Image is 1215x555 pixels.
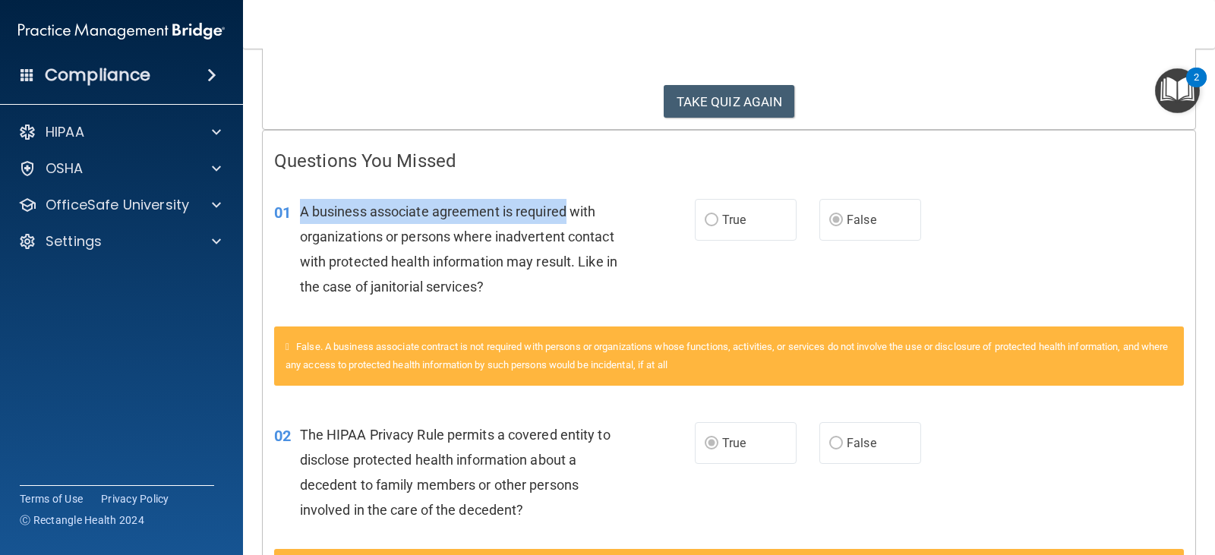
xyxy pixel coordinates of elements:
[1155,68,1200,113] button: Open Resource Center, 2 new notifications
[664,85,795,118] button: TAKE QUIZ AGAIN
[46,196,189,214] p: OfficeSafe University
[46,159,84,178] p: OSHA
[847,213,876,227] span: False
[829,438,843,449] input: False
[722,436,746,450] span: True
[1139,457,1197,515] iframe: Drift Widget Chat Controller
[286,341,1168,371] span: False. A business associate contract is not required with persons or organizations whose function...
[300,427,611,519] span: The HIPAA Privacy Rule permits a covered entity to disclose protected health information about a ...
[18,16,225,46] img: PMB logo
[46,123,84,141] p: HIPAA
[46,232,102,251] p: Settings
[274,427,291,445] span: 02
[705,438,718,449] input: True
[101,491,169,506] a: Privacy Policy
[722,213,746,227] span: True
[18,123,221,141] a: HIPAA
[274,151,1184,171] h4: Questions You Missed
[20,491,83,506] a: Terms of Use
[45,65,150,86] h4: Compliance
[705,215,718,226] input: True
[20,512,144,528] span: Ⓒ Rectangle Health 2024
[18,232,221,251] a: Settings
[274,203,291,222] span: 01
[847,436,876,450] span: False
[1194,77,1199,97] div: 2
[300,203,617,295] span: A business associate agreement is required with organizations or persons where inadvertent contac...
[18,196,221,214] a: OfficeSafe University
[18,159,221,178] a: OSHA
[829,215,843,226] input: False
